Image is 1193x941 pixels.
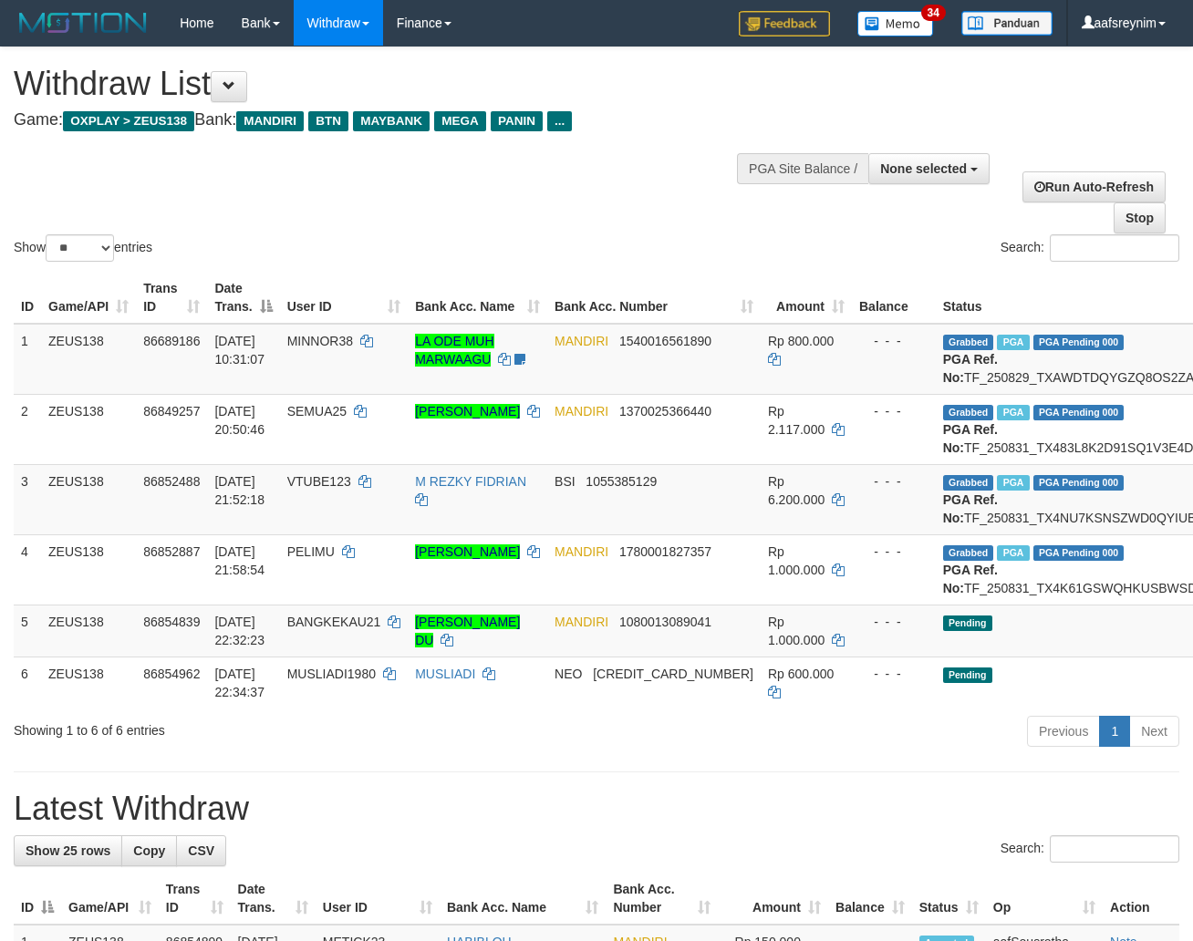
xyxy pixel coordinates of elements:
[287,544,335,559] span: PELIMU
[41,272,136,324] th: Game/API: activate to sort column ascending
[1050,234,1179,262] input: Search:
[1103,873,1179,925] th: Action
[14,873,61,925] th: ID: activate to sort column descending
[943,475,994,491] span: Grabbed
[353,111,430,131] span: MAYBANK
[415,544,520,559] a: [PERSON_NAME]
[912,873,986,925] th: Status: activate to sort column ascending
[415,334,493,367] a: LA ODE MUH MARWAAGU
[768,404,825,437] span: Rp 2.117.000
[986,873,1103,925] th: Op: activate to sort column ascending
[943,545,994,561] span: Grabbed
[859,402,928,420] div: - - -
[491,111,543,131] span: PANIN
[593,667,753,681] span: Copy 5859457168856576 to clipboard
[408,272,547,324] th: Bank Acc. Name: activate to sort column ascending
[1114,202,1166,233] a: Stop
[619,544,711,559] span: Copy 1780001827357 to clipboard
[921,5,946,21] span: 34
[943,492,998,525] b: PGA Ref. No:
[768,334,834,348] span: Rp 800.000
[14,66,777,102] h1: Withdraw List
[555,334,608,348] span: MANDIRI
[63,111,194,131] span: OXPLAY > ZEUS138
[14,9,152,36] img: MOTION_logo.png
[176,835,226,866] a: CSV
[547,272,761,324] th: Bank Acc. Number: activate to sort column ascending
[943,352,998,385] b: PGA Ref. No:
[214,544,265,577] span: [DATE] 21:58:54
[555,615,608,629] span: MANDIRI
[188,843,214,858] span: CSV
[287,334,353,348] span: MINNOR38
[547,111,572,131] span: ...
[768,544,825,577] span: Rp 1.000.000
[859,543,928,561] div: - - -
[943,422,998,455] b: PGA Ref. No:
[41,464,136,534] td: ZEUS138
[287,667,376,681] span: MUSLIADI1980
[868,153,990,184] button: None selected
[880,161,967,176] span: None selected
[768,667,834,681] span: Rp 600.000
[943,667,992,683] span: Pending
[308,111,348,131] span: BTN
[143,404,200,419] span: 86849257
[280,272,409,324] th: User ID: activate to sort column ascending
[236,111,304,131] span: MANDIRI
[1001,234,1179,262] label: Search:
[61,873,159,925] th: Game/API: activate to sort column ascending
[121,835,177,866] a: Copy
[555,474,576,489] span: BSI
[287,404,347,419] span: SEMUA25
[14,394,41,464] td: 2
[1001,835,1179,863] label: Search:
[41,657,136,708] td: ZEUS138
[46,234,114,262] select: Showentries
[737,153,868,184] div: PGA Site Balance /
[859,613,928,631] div: - - -
[606,873,718,925] th: Bank Acc. Number: activate to sort column ascending
[619,334,711,348] span: Copy 1540016561890 to clipboard
[14,534,41,605] td: 4
[943,405,994,420] span: Grabbed
[14,464,41,534] td: 3
[14,234,152,262] label: Show entries
[859,332,928,350] div: - - -
[1099,716,1130,747] a: 1
[1033,335,1125,350] span: PGA Pending
[997,475,1029,491] span: Marked by aafsolysreylen
[143,667,200,681] span: 86854962
[852,272,936,324] th: Balance
[1129,716,1179,747] a: Next
[231,873,316,925] th: Date Trans.: activate to sort column ascending
[143,544,200,559] span: 86852887
[287,615,381,629] span: BANGKEKAU21
[415,474,526,489] a: M REZKY FIDRIAN
[739,11,830,36] img: Feedback.jpg
[768,615,825,647] span: Rp 1.000.000
[961,11,1053,36] img: panduan.png
[41,605,136,657] td: ZEUS138
[997,405,1029,420] span: Marked by aafsreyleap
[214,334,265,367] span: [DATE] 10:31:07
[214,404,265,437] span: [DATE] 20:50:46
[143,474,200,489] span: 86852488
[1050,835,1179,863] input: Search:
[136,272,207,324] th: Trans ID: activate to sort column ascending
[214,615,265,647] span: [DATE] 22:32:23
[619,615,711,629] span: Copy 1080013089041 to clipboard
[1022,171,1166,202] a: Run Auto-Refresh
[159,873,231,925] th: Trans ID: activate to sort column ascending
[41,394,136,464] td: ZEUS138
[143,615,200,629] span: 86854839
[14,272,41,324] th: ID
[1033,545,1125,561] span: PGA Pending
[14,714,483,739] div: Showing 1 to 6 of 6 entries
[1033,475,1125,491] span: PGA Pending
[26,843,110,858] span: Show 25 rows
[434,111,486,131] span: MEGA
[41,534,136,605] td: ZEUS138
[415,404,520,419] a: [PERSON_NAME]
[586,474,657,489] span: Copy 1055385129 to clipboard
